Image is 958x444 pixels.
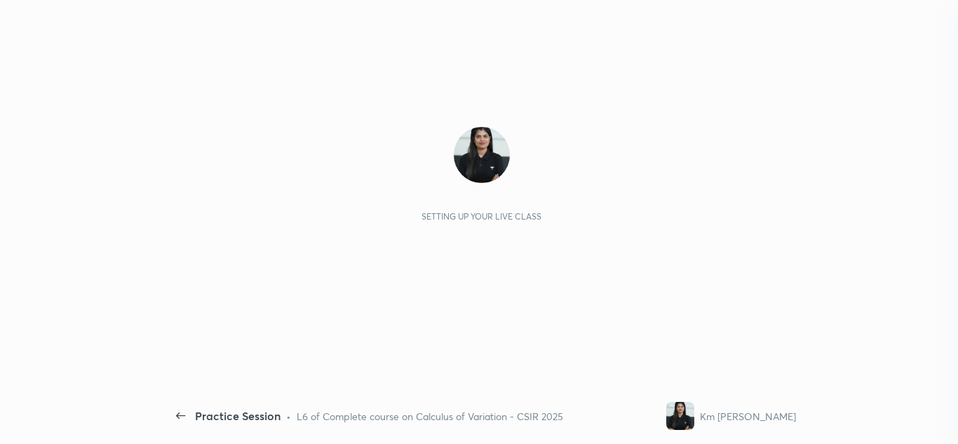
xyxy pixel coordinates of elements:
div: Km [PERSON_NAME] [700,409,796,424]
img: d927893aa13d4806b6c3f72c76ecc280.jpg [454,127,510,183]
div: Setting up your live class [421,211,541,222]
div: Practice Session [195,408,281,424]
img: d927893aa13d4806b6c3f72c76ecc280.jpg [666,402,694,430]
div: L6 of Complete course on Calculus of Variation - CSIR 2025 [297,409,563,424]
div: • [286,409,291,424]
